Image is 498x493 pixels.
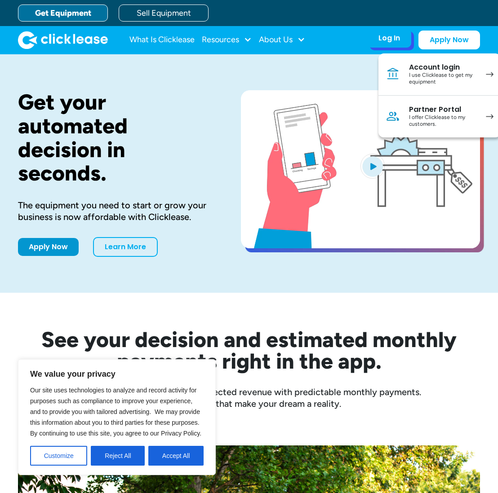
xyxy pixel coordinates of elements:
[18,199,212,223] div: The equipment you need to start or grow your business is now affordable with Clicklease.
[18,359,216,475] div: We value your privacy
[18,386,480,409] div: Compare equipment costs to expected revenue with predictable monthly payments. Choose terms that ...
[30,387,201,437] span: Our site uses technologies to analyze and record activity for purposes such as compliance to impr...
[360,154,385,179] img: Blue play button logo on a light blue circular background
[30,369,204,379] p: We value your privacy
[18,31,108,49] img: Clicklease logo
[18,329,480,372] h2: See your decision and estimated monthly payments right in the app.
[409,114,477,128] div: I offer Clicklease to my customers.
[386,109,400,123] img: Person icon
[18,238,79,256] a: Apply Now
[202,31,252,49] div: Resources
[486,72,494,77] img: arrow
[119,4,209,22] a: Sell Equipment
[386,67,400,81] img: Bank icon
[18,4,108,22] a: Get Equipment
[486,114,494,119] img: arrow
[241,90,480,248] a: open lightbox
[259,31,305,49] div: About Us
[378,34,400,43] div: Log In
[409,63,477,72] div: Account login
[409,105,477,114] div: Partner Portal
[409,72,477,86] div: I use Clicklease to get my equipment
[91,446,145,466] button: Reject All
[148,446,204,466] button: Accept All
[129,31,195,49] a: What Is Clicklease
[18,90,212,185] h1: Get your automated decision in seconds.
[30,446,87,466] button: Customize
[93,237,158,257] a: Learn More
[418,31,480,49] a: Apply Now
[18,31,108,49] a: home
